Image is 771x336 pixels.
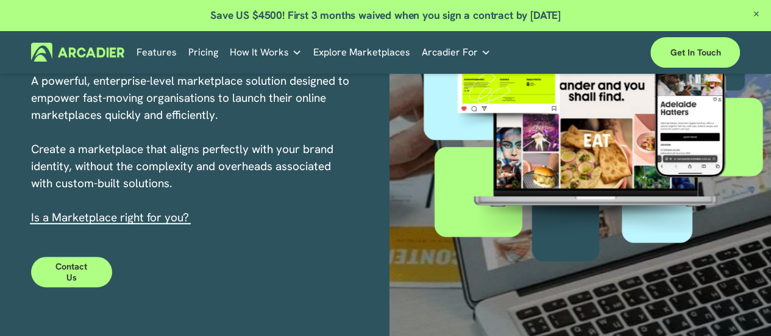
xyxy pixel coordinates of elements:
[313,43,410,62] a: Explore Marketplaces
[230,43,302,62] a: folder dropdown
[230,44,289,61] span: How It Works
[31,43,124,62] img: Arcadier
[422,44,478,61] span: Arcadier For
[137,43,177,62] a: Features
[650,37,740,68] a: Get in touch
[31,257,112,287] a: Contact Us
[422,43,491,62] a: folder dropdown
[31,73,352,226] p: A powerful, enterprise-level marketplace solution designed to empower fast-moving organisations t...
[34,210,189,225] a: s a Marketplace right for you?
[31,210,189,225] span: I
[710,277,771,336] iframe: Chat Widget
[188,43,218,62] a: Pricing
